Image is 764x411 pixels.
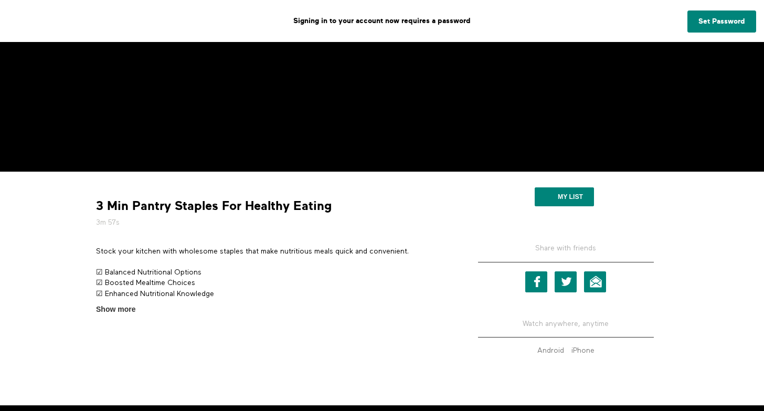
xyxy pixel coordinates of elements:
a: Facebook [525,271,547,292]
a: Set Password [687,10,756,33]
p: Stock your kitchen with wholesome staples that make nutritious meals quick and convenient. [96,246,448,257]
button: My list [535,187,594,206]
a: Android [535,347,567,354]
p: ☑ Balanced Nutritional Options ☑ Boosted Mealtime Choices ☑ Enhanced Nutritional Knowledge [96,267,448,299]
a: Email [584,271,606,292]
span: Show more [96,304,135,315]
h5: Share with friends [478,243,654,262]
h5: 3m 57s [96,217,448,228]
a: Twitter [555,271,577,292]
strong: iPhone [571,347,595,354]
strong: 3 Min Pantry Staples For Healthy Eating [96,198,332,214]
strong: Android [537,347,564,354]
p: Signing in to your account now requires a password [8,8,756,34]
h5: Watch anywhere, anytime [478,311,654,338]
a: iPhone [569,347,597,354]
